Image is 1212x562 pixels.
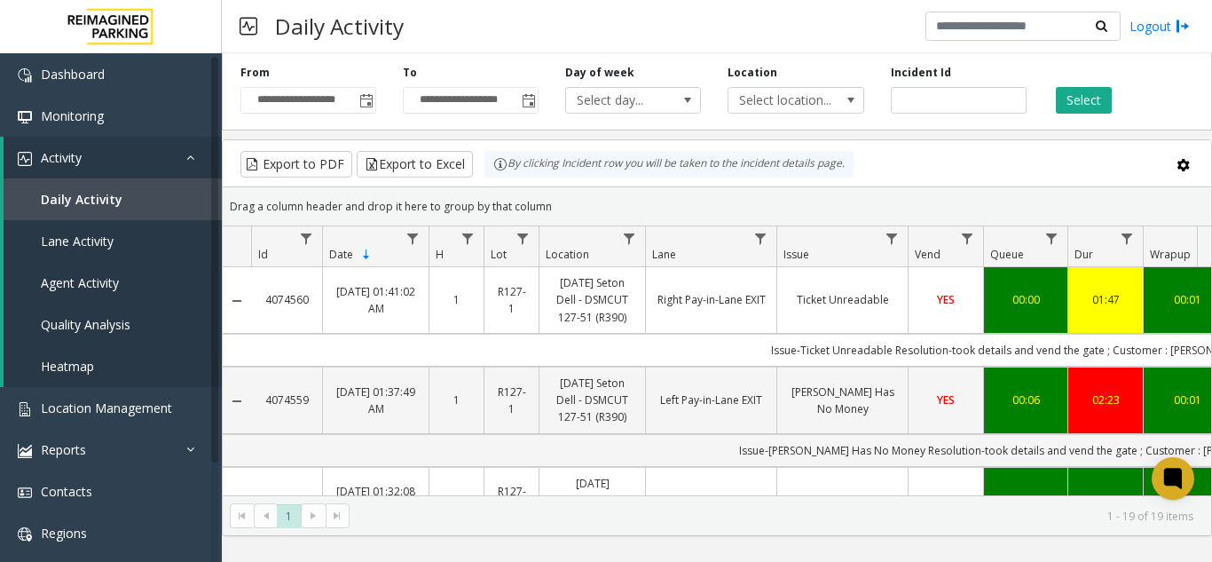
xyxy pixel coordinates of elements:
[18,152,32,166] img: 'icon'
[240,151,352,178] button: Export to PDF
[550,274,634,326] a: [DATE] Seton Dell - DSMCUT 127-51 (R390)
[511,226,535,250] a: Lot Filter Menu
[937,292,955,307] span: YES
[652,247,676,262] span: Lane
[657,492,766,509] a: Right Exit
[262,291,311,308] a: 4074560
[937,493,955,508] span: YES
[356,88,375,113] span: Toggle popup
[657,392,766,408] a: Left Pay-in-Lane EXIT
[41,441,86,458] span: Reports
[440,492,473,509] a: 1
[995,291,1057,308] a: 00:00
[440,392,473,408] a: 1
[334,384,418,417] a: [DATE] 01:37:49 AM
[1056,87,1112,114] button: Select
[266,4,413,48] h3: Daily Activity
[495,483,528,517] a: R127-1
[41,400,172,416] span: Location Management
[749,226,773,250] a: Lane Filter Menu
[440,291,473,308] a: 1
[240,65,270,81] label: From
[919,291,972,308] a: YES
[18,110,32,124] img: 'icon'
[915,247,940,262] span: Vend
[360,509,1193,524] kendo-pager-info: 1 - 19 of 19 items
[495,283,528,317] a: R127-1
[436,247,444,262] span: H
[4,304,222,345] a: Quality Analysis
[995,392,1057,408] a: 00:06
[891,65,951,81] label: Incident Id
[728,88,836,113] span: Select location...
[18,68,32,83] img: 'icon'
[357,151,473,178] button: Export to Excel
[880,226,904,250] a: Issue Filter Menu
[41,316,130,333] span: Quality Analysis
[277,504,301,528] span: Page 1
[493,157,508,171] img: infoIcon.svg
[262,392,311,408] a: 4074559
[262,492,311,509] a: 4074557
[618,226,641,250] a: Location Filter Menu
[919,392,972,408] a: YES
[223,294,251,308] a: Collapse Details
[919,492,972,509] a: YES
[4,220,222,262] a: Lane Activity
[956,226,980,250] a: Vend Filter Menu
[334,283,418,317] a: [DATE] 01:41:02 AM
[1079,291,1132,308] a: 01:47
[518,88,538,113] span: Toggle popup
[484,151,854,178] div: By clicking Incident row you will be taken to the incident details page.
[990,247,1024,262] span: Queue
[546,247,589,262] span: Location
[728,65,777,81] label: Location
[937,392,955,408] span: YES
[788,291,897,308] a: Ticket Unreadable
[18,444,32,458] img: 'icon'
[258,247,268,262] span: Id
[223,191,1211,222] div: Drag a column header and drop it here to group by that column
[788,492,897,509] a: Ticket Unreadable
[550,475,634,526] a: [DATE] [GEOGRAPHIC_DATA] 127-54 (R390)
[41,525,87,542] span: Regions
[1129,17,1190,36] a: Logout
[550,375,634,426] a: [DATE] Seton Dell - DSMCUT 127-51 (R390)
[788,384,897,417] a: [PERSON_NAME] Has No Money
[491,247,507,262] span: Lot
[4,178,222,220] a: Daily Activity
[41,66,105,83] span: Dashboard
[4,137,222,178] a: Activity
[783,247,809,262] span: Issue
[1115,226,1139,250] a: Dur Filter Menu
[359,248,374,262] span: Sortable
[41,107,104,124] span: Monitoring
[223,495,251,509] a: Collapse Details
[1079,492,1132,509] a: 00:31
[41,274,119,291] span: Agent Activity
[41,149,82,166] span: Activity
[223,394,251,408] a: Collapse Details
[223,226,1211,495] div: Data table
[456,226,480,250] a: H Filter Menu
[566,88,673,113] span: Select day...
[18,402,32,416] img: 'icon'
[41,191,122,208] span: Daily Activity
[240,4,257,48] img: pageIcon
[41,483,92,500] span: Contacts
[295,226,319,250] a: Id Filter Menu
[657,291,766,308] a: Right Pay-in-Lane EXIT
[1176,17,1190,36] img: logout
[4,345,222,387] a: Heatmap
[995,492,1057,509] a: 00:09
[1074,247,1093,262] span: Dur
[1040,226,1064,250] a: Queue Filter Menu
[329,247,353,262] span: Date
[1150,247,1191,262] span: Wrapup
[1079,392,1132,408] a: 02:23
